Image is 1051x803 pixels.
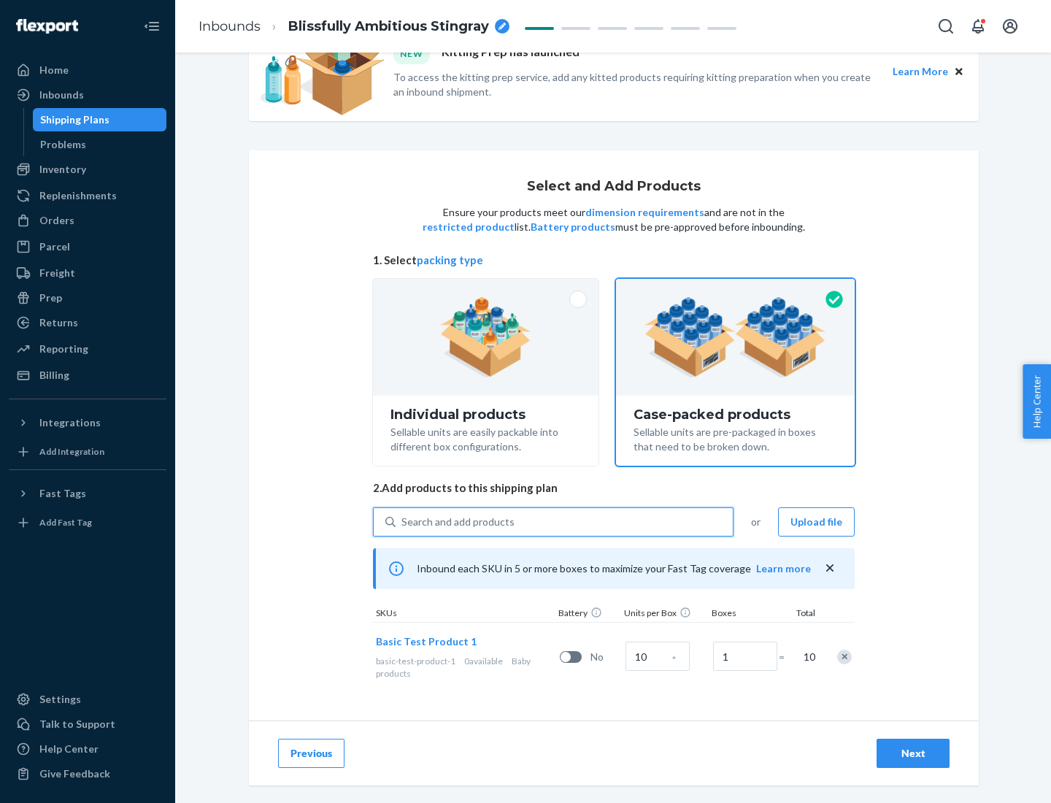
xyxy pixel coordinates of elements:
[39,88,84,102] div: Inbounds
[199,18,261,34] a: Inbounds
[39,486,86,501] div: Fast Tags
[390,407,581,422] div: Individual products
[9,286,166,310] a: Prep
[373,480,855,496] span: 2. Add products to this shipping plan
[39,213,74,228] div: Orders
[442,44,580,64] p: Kitting Prep has launched
[39,692,81,707] div: Settings
[288,18,489,36] span: Blissfully Ambitious Stingray
[9,235,166,258] a: Parcel
[464,656,503,666] span: 0 available
[373,607,555,622] div: SKUs
[373,548,855,589] div: Inbound each SKU in 5 or more boxes to maximize your Fast Tag coverage
[782,607,818,622] div: Total
[756,561,811,576] button: Learn more
[634,407,837,422] div: Case-packed products
[39,63,69,77] div: Home
[9,411,166,434] button: Integrations
[373,253,855,268] span: 1. Select
[40,112,109,127] div: Shipping Plans
[9,737,166,761] a: Help Center
[1023,364,1051,439] button: Help Center
[9,511,166,534] a: Add Fast Tag
[9,83,166,107] a: Inbounds
[644,297,826,377] img: case-pack.59cecea509d18c883b923b81aeac6d0b.png
[779,650,793,664] span: =
[423,220,515,234] button: restricted product
[837,650,852,664] div: Remove Item
[751,515,761,529] span: or
[39,291,62,305] div: Prep
[889,746,937,761] div: Next
[376,656,455,666] span: basic-test-product-1
[801,650,815,664] span: 10
[39,445,104,458] div: Add Integration
[625,642,690,671] input: Case Quantity
[39,266,75,280] div: Freight
[9,58,166,82] a: Home
[187,5,521,48] ol: breadcrumbs
[555,607,621,622] div: Battery
[39,766,110,781] div: Give Feedback
[9,311,166,334] a: Returns
[9,762,166,785] button: Give Feedback
[137,12,166,41] button: Close Navigation
[9,261,166,285] a: Freight
[931,12,960,41] button: Open Search Box
[963,12,993,41] button: Open notifications
[376,635,477,648] span: Basic Test Product 1
[39,516,92,529] div: Add Fast Tag
[9,337,166,361] a: Reporting
[40,137,86,152] div: Problems
[393,44,430,64] div: NEW
[39,239,70,254] div: Parcel
[440,297,531,377] img: individual-pack.facf35554cb0f1810c75b2bd6df2d64e.png
[9,158,166,181] a: Inventory
[893,64,948,80] button: Learn More
[621,607,709,622] div: Units per Box
[713,642,777,671] input: Number of boxes
[527,180,701,194] h1: Select and Add Products
[39,342,88,356] div: Reporting
[9,482,166,505] button: Fast Tags
[778,507,855,537] button: Upload file
[278,739,344,768] button: Previous
[39,368,69,383] div: Billing
[9,184,166,207] a: Replenishments
[376,655,554,680] div: Baby products
[393,70,879,99] p: To access the kitting prep service, add any kitted products requiring kitting preparation when yo...
[39,188,117,203] div: Replenishments
[39,315,78,330] div: Returns
[634,422,837,454] div: Sellable units are pre-packaged in boxes that need to be broken down.
[39,742,99,756] div: Help Center
[9,440,166,464] a: Add Integration
[16,19,78,34] img: Flexport logo
[9,364,166,387] a: Billing
[376,634,477,649] button: Basic Test Product 1
[951,64,967,80] button: Close
[9,712,166,736] a: Talk to Support
[421,205,806,234] p: Ensure your products meet our and are not in the list. must be pre-approved before inbounding.
[585,205,704,220] button: dimension requirements
[877,739,950,768] button: Next
[390,422,581,454] div: Sellable units are easily packable into different box configurations.
[531,220,615,234] button: Battery products
[996,12,1025,41] button: Open account menu
[33,133,167,156] a: Problems
[39,162,86,177] div: Inventory
[9,688,166,711] a: Settings
[401,515,515,529] div: Search and add products
[39,717,115,731] div: Talk to Support
[39,415,101,430] div: Integrations
[590,650,620,664] span: No
[709,607,782,622] div: Boxes
[9,209,166,232] a: Orders
[417,253,483,268] button: packing type
[33,108,167,131] a: Shipping Plans
[823,561,837,576] button: close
